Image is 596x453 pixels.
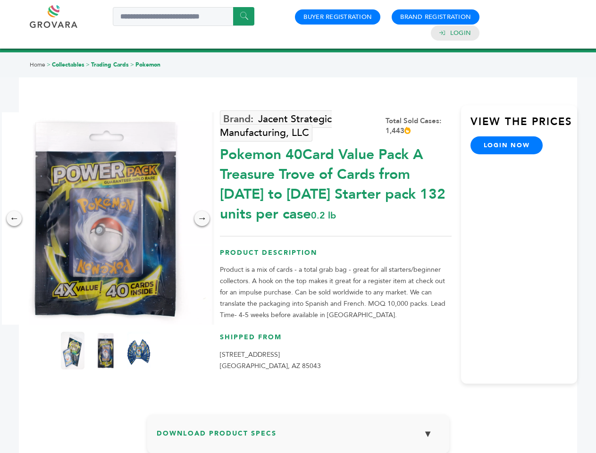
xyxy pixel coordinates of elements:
h3: Shipped From [220,333,452,349]
span: 0.2 lb [311,209,336,222]
a: Collectables [52,61,84,68]
h3: Product Description [220,248,452,265]
p: Product is a mix of cards - a total grab bag - great for all starters/beginner collectors. A hook... [220,264,452,321]
span: > [130,61,134,68]
a: Trading Cards [91,61,129,68]
img: Pokemon 40-Card Value Pack – A Treasure Trove of Cards from 1996 to 2024 - Starter pack! 132 unit... [94,332,118,369]
input: Search a product or brand... [113,7,254,26]
h3: View the Prices [470,115,577,136]
a: login now [470,136,543,154]
a: Pokemon [135,61,160,68]
button: ▼ [416,424,440,444]
h3: Download Product Specs [157,424,440,451]
div: ← [7,211,22,226]
img: Pokemon 40-Card Value Pack – A Treasure Trove of Cards from 1996 to 2024 - Starter pack! 132 unit... [127,332,151,369]
p: [STREET_ADDRESS] [GEOGRAPHIC_DATA], AZ 85043 [220,349,452,372]
div: → [194,211,210,226]
span: > [47,61,50,68]
a: Jacent Strategic Manufacturing, LLC [220,110,332,142]
a: Login [450,29,471,37]
img: Pokemon 40-Card Value Pack – A Treasure Trove of Cards from 1996 to 2024 - Starter pack! 132 unit... [61,332,84,369]
div: Pokemon 40Card Value Pack A Treasure Trove of Cards from [DATE] to [DATE] Starter pack 132 units ... [220,140,452,224]
a: Buyer Registration [303,13,372,21]
div: Total Sold Cases: 1,443 [386,116,452,136]
a: Brand Registration [400,13,471,21]
span: > [86,61,90,68]
a: Home [30,61,45,68]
